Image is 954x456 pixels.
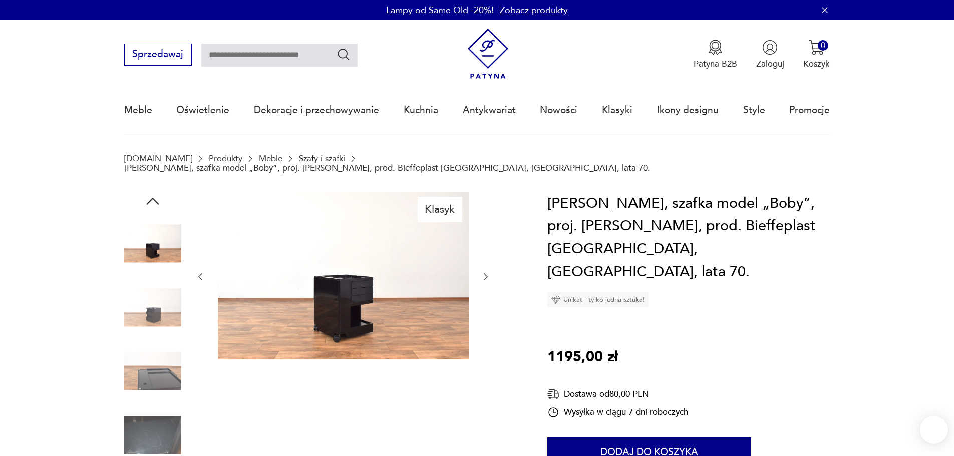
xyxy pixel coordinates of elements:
p: 1195,00 zł [547,346,618,369]
a: Meble [259,154,282,163]
iframe: Smartsupp widget button [920,416,948,444]
img: Ikona medalu [708,40,723,55]
button: Patyna B2B [694,40,737,70]
a: Meble [124,87,152,133]
a: Ikony designu [657,87,719,133]
a: Klasyki [602,87,632,133]
a: Nowości [540,87,577,133]
h1: [PERSON_NAME], szafka model „Boby”, proj. [PERSON_NAME], prod. Bieffeplast [GEOGRAPHIC_DATA], [GE... [547,192,830,283]
img: Zdjęcie produktu Wózek, szafka model „Boby”, proj. Joe Colombo, prod. Bieffeplast Padova, Włochy,... [124,343,181,400]
a: Oświetlenie [176,87,229,133]
img: Zdjęcie produktu Wózek, szafka model „Boby”, proj. Joe Colombo, prod. Bieffeplast Padova, Włochy,... [124,279,181,336]
a: Antykwariat [463,87,516,133]
img: Ikona dostawy [547,388,559,400]
button: Sprzedawaj [124,44,192,66]
img: Zdjęcie produktu Wózek, szafka model „Boby”, proj. Joe Colombo, prod. Bieffeplast Padova, Włochy,... [124,215,181,272]
a: Sprzedawaj [124,51,192,59]
img: Patyna - sklep z meblami i dekoracjami vintage [463,29,513,79]
button: Szukaj [337,47,351,62]
a: Produkty [209,154,242,163]
button: Zaloguj [756,40,784,70]
div: Wysyłka w ciągu 7 dni roboczych [547,406,688,418]
div: Unikat - tylko jedna sztuka! [547,292,649,307]
p: Koszyk [803,58,830,70]
button: 0Koszyk [803,40,830,70]
img: Ikonka użytkownika [762,40,778,55]
a: Promocje [789,87,830,133]
a: Kuchnia [404,87,438,133]
a: Ikona medaluPatyna B2B [694,40,737,70]
a: Dekoracje i przechowywanie [254,87,379,133]
img: Zdjęcie produktu Wózek, szafka model „Boby”, proj. Joe Colombo, prod. Bieffeplast Padova, Włochy,... [218,192,469,359]
a: Style [743,87,765,133]
p: Lampy od Same Old -20%! [386,4,494,17]
div: Klasyk [418,197,462,222]
img: Ikona diamentu [551,295,560,304]
a: Zobacz produkty [500,4,568,17]
a: Szafy i szafki [299,154,345,163]
p: [PERSON_NAME], szafka model „Boby”, proj. [PERSON_NAME], prod. Bieffeplast [GEOGRAPHIC_DATA], [GE... [124,163,650,173]
img: Ikona koszyka [809,40,824,55]
p: Patyna B2B [694,58,737,70]
div: 0 [818,40,828,51]
div: Dostawa od 80,00 PLN [547,388,688,400]
a: [DOMAIN_NAME] [124,154,192,163]
p: Zaloguj [756,58,784,70]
